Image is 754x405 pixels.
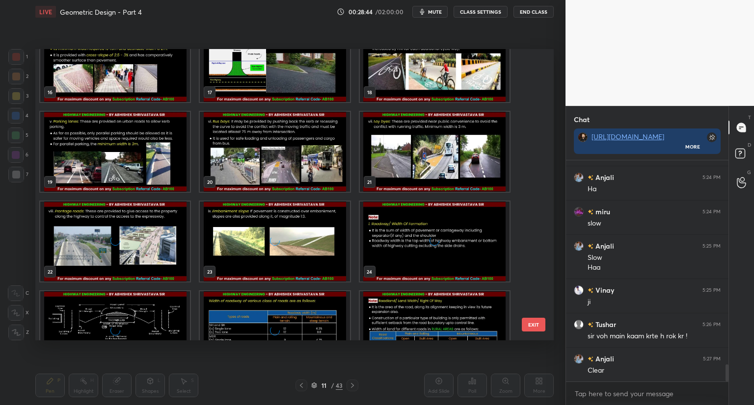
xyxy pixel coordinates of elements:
[428,8,442,15] span: mute
[588,297,721,307] div: ji
[574,241,584,251] img: f1124f5110f047a9b143534817469acb.jpg
[685,143,700,150] div: More
[60,7,142,17] h4: Geometric Design - Part 4
[522,318,545,331] button: EXIT
[588,184,721,194] div: Ha
[593,319,616,329] h6: Tushar
[588,175,593,180] img: no-rating-badge.077c3623.svg
[566,106,597,132] p: Chat
[592,132,664,141] a: [URL][DOMAIN_NAME]
[35,49,537,340] div: grid
[8,167,28,182] div: 7
[593,241,614,251] h6: Anjali
[8,108,28,124] div: 4
[588,244,593,249] img: no-rating-badge.077c3623.svg
[566,160,728,382] div: grid
[574,354,584,364] img: f1124f5110f047a9b143534817469acb.jpg
[588,288,593,293] img: no-rating-badge.077c3623.svg
[703,356,721,362] div: 5:27 PM
[8,69,28,84] div: 2
[331,382,334,388] div: /
[574,285,584,295] img: 3
[412,6,448,18] button: mute
[8,147,28,163] div: 6
[588,331,721,341] div: sir voh main kaam krte h rok kr !
[513,6,554,18] button: End Class
[702,322,721,328] div: 5:26 PM
[748,114,751,121] p: T
[8,49,28,65] div: 1
[702,209,721,215] div: 5:24 PM
[8,88,28,104] div: 3
[702,175,721,180] div: 5:24 PM
[8,127,28,143] div: 5
[319,382,329,388] div: 11
[588,209,593,215] img: no-rating-badge.077c3623.svg
[588,322,593,328] img: no-rating-badge.077c3623.svg
[702,243,721,249] div: 5:25 PM
[588,219,721,228] div: slow
[748,141,751,149] p: D
[336,381,343,390] div: 43
[747,169,751,176] p: G
[702,287,721,293] div: 5:25 PM
[578,132,588,142] img: ae866704e905434385cbdb892f4f5a96.jpg
[574,173,584,182] img: f1124f5110f047a9b143534817469acb.jpg
[588,366,721,376] div: Clear
[593,354,614,364] h6: Anjali
[35,6,56,18] div: LIVE
[588,356,593,362] img: no-rating-badge.077c3623.svg
[593,285,614,295] h6: Vinay
[593,206,610,217] h6: miru
[8,325,29,340] div: Z
[574,207,584,217] img: aab9373e004e41fbb1dd6d86c47cfef5.jpg
[593,172,614,182] h6: Anjali
[588,253,721,263] div: Slow
[454,6,508,18] button: CLASS SETTINGS
[574,320,584,329] img: default.png
[8,285,29,301] div: C
[8,305,29,321] div: X
[588,263,721,273] div: Haa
